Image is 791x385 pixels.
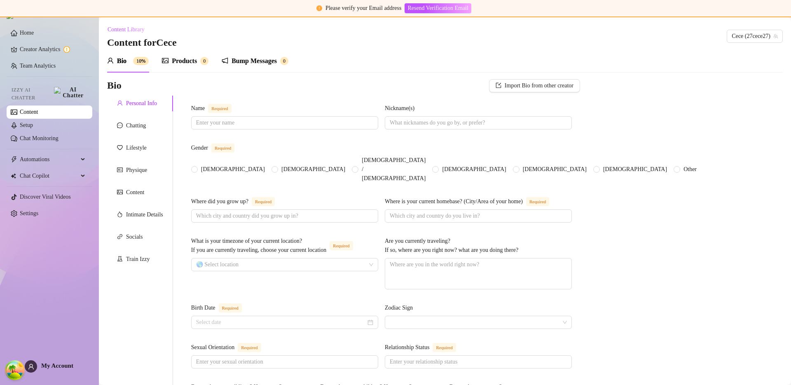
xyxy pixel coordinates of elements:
div: Relationship Status [385,343,430,352]
span: idcard [117,167,123,173]
span: user [28,364,34,370]
input: Birth Date [196,318,366,327]
a: Team Analytics [20,63,56,69]
a: Home [20,30,34,36]
span: Required [330,241,353,250]
sup: 0 [200,57,208,65]
div: Lifestyle [126,143,147,153]
span: heart [117,145,123,150]
input: Relationship Status [390,357,565,366]
div: Gender [191,143,208,153]
span: experiment [117,256,123,262]
a: Chat Monitoring [20,135,59,141]
sup: 10% [133,57,149,65]
label: Gender [191,143,243,153]
span: Automations [20,153,78,166]
span: notification [222,57,228,64]
span: Cece (27cece27) [732,30,778,42]
a: Setup [20,122,33,128]
div: Please verify your Email address [325,4,401,13]
div: Birth Date [191,303,215,312]
div: Nickname(s) [385,104,414,113]
span: Required [211,143,234,153]
sup: 0 [280,57,288,65]
input: Nickname(s) [390,118,565,127]
span: Required [526,197,549,206]
span: Resend Verification Email [407,5,468,12]
span: user [107,57,114,64]
span: link [117,234,123,239]
label: Zodiac Sign [385,303,419,312]
span: [DEMOGRAPHIC_DATA] [198,165,268,174]
input: Sexual Orientation [196,357,372,366]
input: Where is your current homebase? (City/Area of your home) [390,211,565,221]
div: Bio [117,56,126,66]
span: Required [219,303,242,312]
span: Other [680,165,700,174]
label: Nickname(s) [385,104,420,113]
label: Birth Date [191,303,251,312]
span: fire [117,211,123,217]
span: user [117,100,123,106]
div: Train Izzy [126,255,150,264]
span: What is your timezone of your current location? If you are currently traveling, choose your curre... [191,238,326,253]
span: exclamation-circle [316,5,322,11]
span: [DEMOGRAPHIC_DATA] / [DEMOGRAPHIC_DATA] [358,156,429,183]
div: Socials [126,232,143,242]
a: Content [20,109,38,115]
h3: Bio [107,79,122,92]
span: team [773,34,778,39]
label: Sexual Orientation [191,343,270,352]
img: Chat Copilot [11,173,16,179]
span: [DEMOGRAPHIC_DATA] [520,165,590,174]
button: Import Bio from other creator [489,79,580,92]
div: Intimate Details [126,210,163,219]
div: Zodiac Sign [385,303,413,312]
a: Discover Viral Videos [20,194,71,200]
span: import [496,82,501,88]
div: Personal Info [126,99,157,108]
label: Where did you grow up? [191,197,284,206]
div: Bump Messages [232,56,277,66]
div: Where is your current homebase? (City/Area of your home) [385,197,523,206]
label: Relationship Status [385,343,465,352]
div: Chatting [126,121,146,130]
span: [DEMOGRAPHIC_DATA] [600,165,670,174]
span: [DEMOGRAPHIC_DATA] [439,165,509,174]
label: Where is your current homebase? (City/Area of your home) [385,197,558,206]
span: Required [252,197,275,206]
button: Open Tanstack query devtools [7,362,23,378]
span: picture [162,57,168,64]
img: AI Chatter [54,87,86,99]
div: Content [126,188,144,197]
button: Resend Verification Email [405,3,471,13]
button: Content Library [107,23,151,36]
span: Required [208,104,231,113]
span: Required [238,343,261,352]
div: Where did you grow up? [191,197,248,206]
a: Settings [20,210,38,216]
input: Where did you grow up? [196,211,372,221]
span: Import Bio from other creator [505,82,573,89]
div: Products [172,56,197,66]
span: Are you currently traveling? If so, where are you right now? what are you doing there? [385,238,518,253]
span: picture [117,189,123,195]
h3: Content for Cece [107,36,177,49]
span: thunderbolt [11,156,17,163]
a: Creator Analytics exclamation-circle [20,43,86,56]
span: Izzy AI Chatter [12,86,51,102]
label: Name [191,104,241,113]
span: Required [433,343,456,352]
div: Physique [126,166,147,175]
span: [DEMOGRAPHIC_DATA] [278,165,349,174]
div: Sexual Orientation [191,343,234,352]
span: message [117,122,123,128]
span: Chat Copilot [20,169,78,183]
input: Name [196,118,372,127]
span: Content Library [108,26,145,33]
span: My Account [41,362,73,369]
div: Name [191,104,205,113]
